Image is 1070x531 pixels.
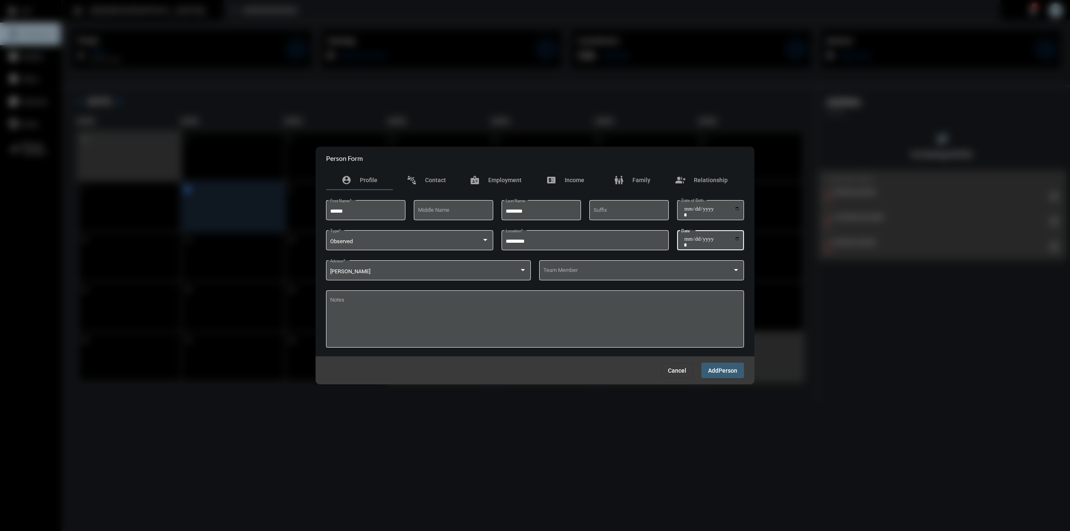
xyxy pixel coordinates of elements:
span: Contact [425,177,446,183]
span: Relationship [694,177,728,183]
mat-icon: badge [470,175,480,185]
h2: Person Form [326,154,363,162]
span: Cancel [668,367,686,374]
span: Employment [488,177,522,183]
mat-icon: price_change [546,175,556,185]
span: Add [708,367,718,374]
mat-icon: family_restroom [614,175,624,185]
mat-icon: account_circle [341,175,352,185]
span: [PERSON_NAME] [330,268,370,274]
span: Family [632,177,650,183]
span: Profile [360,177,377,183]
mat-icon: group_add [675,175,685,185]
span: Income [565,177,584,183]
button: AddPerson [701,363,744,378]
span: Person [718,367,737,374]
mat-icon: connect_without_contact [407,175,417,185]
button: Cancel [661,363,693,378]
span: Observed [330,238,353,244]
